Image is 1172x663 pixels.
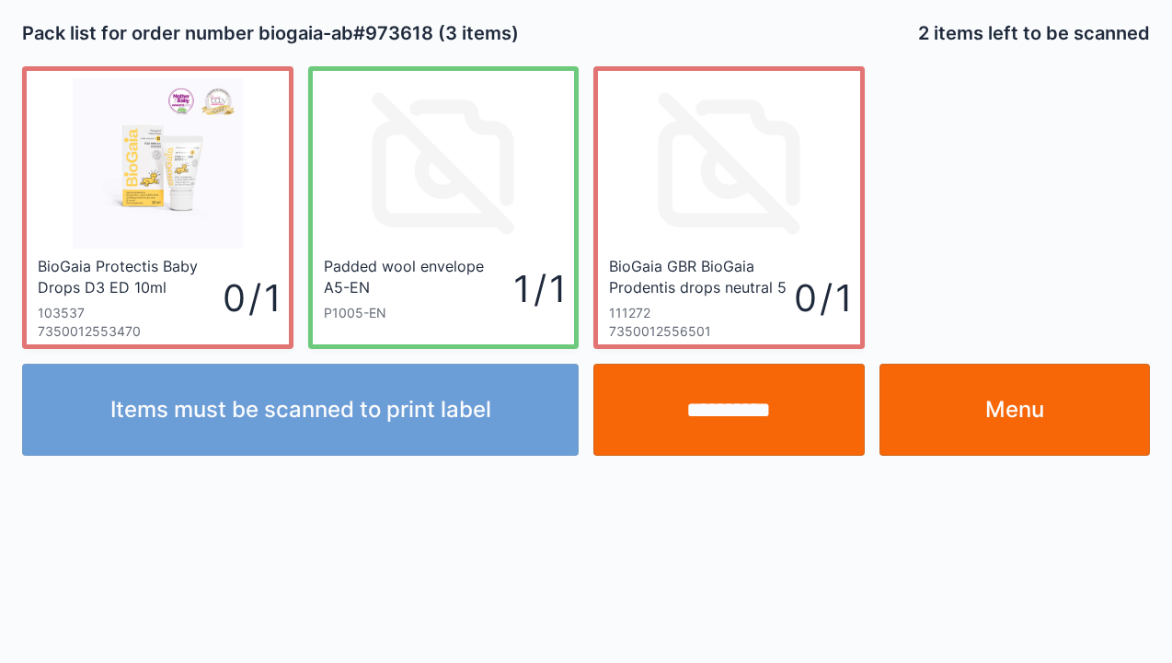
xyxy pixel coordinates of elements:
[223,272,278,324] div: 0 / 1
[609,256,789,297] div: BioGaia GBR BioGaia Prodentis drops neutral 5 ml
[513,262,563,315] div: 1 / 1
[308,66,580,349] a: Padded wool envelope A5-ENP1005-EN1 / 1
[879,364,1151,456] a: Menu
[324,256,510,297] div: Padded wool envelope A5-EN
[794,272,849,324] div: 0 / 1
[609,304,794,322] div: 111272
[73,78,243,249] img: 103537Box-LabelBioGaiaGBRBioGaiaProtectisbabydropsD32.0_ED_10ml.jpg
[38,256,218,297] div: BioGaia Protectis Baby Drops D3 ED 10ml
[593,66,865,349] a: BioGaia GBR BioGaia Prodentis drops neutral 5 ml11127273500125565010 / 1
[324,304,514,322] div: P1005-EN
[38,322,223,341] div: 7350012553470
[918,20,1150,46] h2: 2 items left to be scanned
[22,66,293,349] a: BioGaia Protectis Baby Drops D3 ED 10ml10353773500125534700 / 1
[38,304,223,322] div: 103537
[609,322,794,341] div: 7350012556501
[22,20,579,46] h2: Pack list for order number biogaia-ab#973618 (3 items)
